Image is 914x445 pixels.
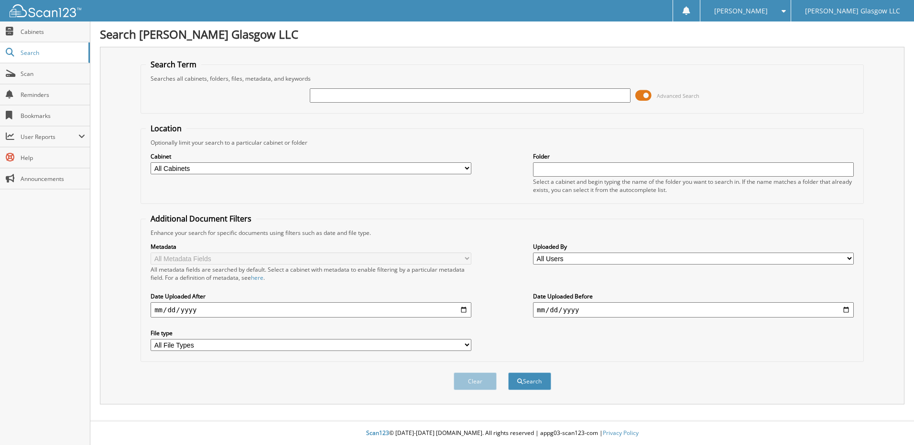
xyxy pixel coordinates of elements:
[10,4,81,17] img: scan123-logo-white.svg
[533,152,854,160] label: Folder
[21,175,85,183] span: Announcements
[146,123,186,134] legend: Location
[146,59,201,70] legend: Search Term
[151,243,471,251] label: Metadata
[21,91,85,99] span: Reminders
[533,178,854,194] div: Select a cabinet and begin typing the name of the folder you want to search in. If the name match...
[603,429,639,437] a: Privacy Policy
[21,49,84,57] span: Search
[151,302,471,318] input: start
[21,112,85,120] span: Bookmarks
[533,243,854,251] label: Uploaded By
[714,8,768,14] span: [PERSON_NAME]
[805,8,900,14] span: [PERSON_NAME] Glasgow LLC
[21,70,85,78] span: Scan
[657,92,699,99] span: Advanced Search
[151,329,471,337] label: File type
[151,265,471,282] div: All metadata fields are searched by default. Select a cabinet with metadata to enable filtering b...
[533,292,854,300] label: Date Uploaded Before
[146,213,256,224] legend: Additional Document Filters
[533,302,854,318] input: end
[508,372,551,390] button: Search
[146,229,859,237] div: Enhance your search for specific documents using filters such as date and file type.
[251,274,263,282] a: here
[21,133,78,141] span: User Reports
[151,152,471,160] label: Cabinet
[21,28,85,36] span: Cabinets
[366,429,389,437] span: Scan123
[100,26,904,42] h1: Search [PERSON_NAME] Glasgow LLC
[146,74,859,83] div: Searches all cabinets, folders, files, metadata, and keywords
[146,138,859,147] div: Optionally limit your search to a particular cabinet or folder
[90,422,914,445] div: © [DATE]-[DATE] [DOMAIN_NAME]. All rights reserved | appg03-scan123-com |
[21,154,85,162] span: Help
[151,292,471,300] label: Date Uploaded After
[454,372,497,390] button: Clear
